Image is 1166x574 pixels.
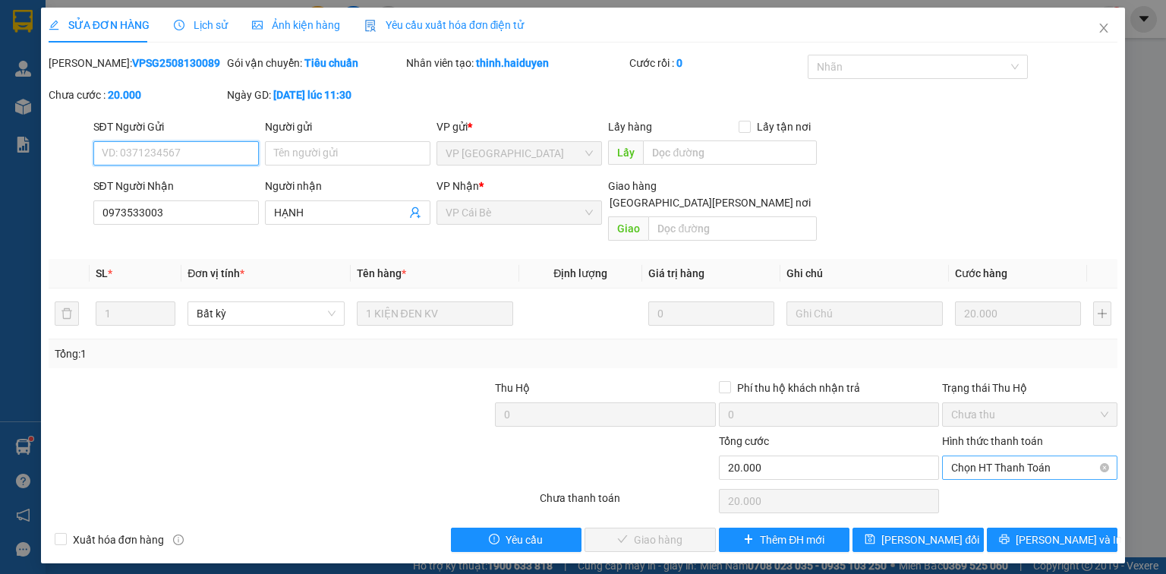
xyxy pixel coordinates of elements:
[55,301,79,326] button: delete
[608,140,643,165] span: Lấy
[174,19,228,31] span: Lịch sử
[304,57,358,69] b: Tiêu chuẩn
[49,20,59,30] span: edit
[364,20,377,32] img: icon
[608,180,657,192] span: Giao hàng
[476,57,549,69] b: thinh.haiduyen
[273,89,351,101] b: [DATE] lúc 11:30
[942,435,1043,447] label: Hình thức thanh toán
[719,435,769,447] span: Tổng cước
[608,216,648,241] span: Giao
[174,20,184,30] span: clock-circle
[955,267,1007,279] span: Cước hàng
[648,267,704,279] span: Giá trị hàng
[852,528,984,552] button: save[PERSON_NAME] đổi
[49,55,224,71] div: [PERSON_NAME]:
[780,259,949,289] th: Ghi chú
[436,118,602,135] div: VP gửi
[451,528,582,552] button: exclamation-circleYêu cầu
[265,118,430,135] div: Người gửi
[951,456,1108,479] span: Chọn HT Thanh Toán
[743,534,754,546] span: plus
[1100,463,1109,472] span: close-circle
[643,140,817,165] input: Dọc đường
[951,403,1108,426] span: Chưa thu
[1093,301,1111,326] button: plus
[865,534,875,546] span: save
[132,57,220,69] b: VPSG2508130089
[506,531,543,548] span: Yêu cầu
[357,267,406,279] span: Tên hàng
[608,121,652,133] span: Lấy hàng
[585,528,716,552] button: checkGiao hàng
[648,301,774,326] input: 0
[603,194,817,211] span: [GEOGRAPHIC_DATA][PERSON_NAME] nơi
[409,207,421,219] span: user-add
[1098,22,1110,34] span: close
[227,87,402,103] div: Ngày GD:
[942,380,1117,396] div: Trạng thái Thu Hộ
[49,87,224,103] div: Chưa cước :
[49,19,150,31] span: SỬA ĐƠN HÀNG
[786,301,943,326] input: Ghi Chú
[406,55,626,71] div: Nhân viên tạo:
[751,118,817,135] span: Lấy tận nơi
[252,19,340,31] span: Ảnh kiện hàng
[538,490,717,516] div: Chưa thanh toán
[67,531,170,548] span: Xuất hóa đơn hàng
[364,19,525,31] span: Yêu cầu xuất hóa đơn điện tử
[760,531,824,548] span: Thêm ĐH mới
[676,57,682,69] b: 0
[96,267,108,279] span: SL
[108,89,141,101] b: 20.000
[1082,8,1125,50] button: Close
[881,531,979,548] span: [PERSON_NAME] đổi
[446,142,593,165] span: VP Sài Gòn
[265,178,430,194] div: Người nhận
[227,55,402,71] div: Gói vận chuyển:
[999,534,1010,546] span: printer
[629,55,805,71] div: Cước rồi :
[731,380,866,396] span: Phí thu hộ khách nhận trả
[955,301,1081,326] input: 0
[55,345,451,362] div: Tổng: 1
[93,118,259,135] div: SĐT Người Gửi
[719,528,850,552] button: plusThêm ĐH mới
[357,301,513,326] input: VD: Bàn, Ghế
[188,267,244,279] span: Đơn vị tính
[252,20,263,30] span: picture
[489,534,499,546] span: exclamation-circle
[93,178,259,194] div: SĐT Người Nhận
[648,216,817,241] input: Dọc đường
[987,528,1118,552] button: printer[PERSON_NAME] và In
[436,180,479,192] span: VP Nhận
[173,535,184,545] span: info-circle
[197,302,335,325] span: Bất kỳ
[1016,531,1122,548] span: [PERSON_NAME] và In
[495,382,530,394] span: Thu Hộ
[446,201,593,224] span: VP Cái Bè
[553,267,607,279] span: Định lượng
